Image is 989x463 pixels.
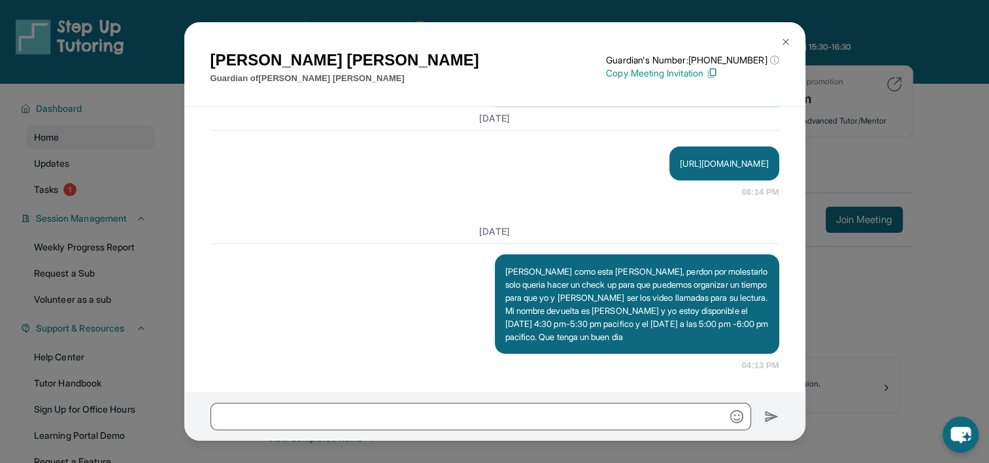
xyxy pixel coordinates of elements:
[706,67,718,79] img: Copy Icon
[680,157,768,170] p: [URL][DOMAIN_NAME]
[769,54,779,67] span: ⓘ
[606,54,779,67] p: Guardian's Number: [PHONE_NUMBER]
[210,72,479,85] p: Guardian of [PERSON_NAME] [PERSON_NAME]
[505,265,769,343] p: [PERSON_NAME] como esta [PERSON_NAME], perdon por molestarlo solo queria hacer un check up para q...
[780,37,791,47] img: Close Icon
[730,410,743,423] img: Emoji
[742,359,779,372] span: 04:13 PM
[210,112,779,125] h3: [DATE]
[210,225,779,238] h3: [DATE]
[210,48,479,72] h1: [PERSON_NAME] [PERSON_NAME]
[606,67,779,80] p: Copy Meeting Invitation
[742,186,779,199] span: 08:14 PM
[943,417,979,453] button: chat-button
[764,409,779,424] img: Send icon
